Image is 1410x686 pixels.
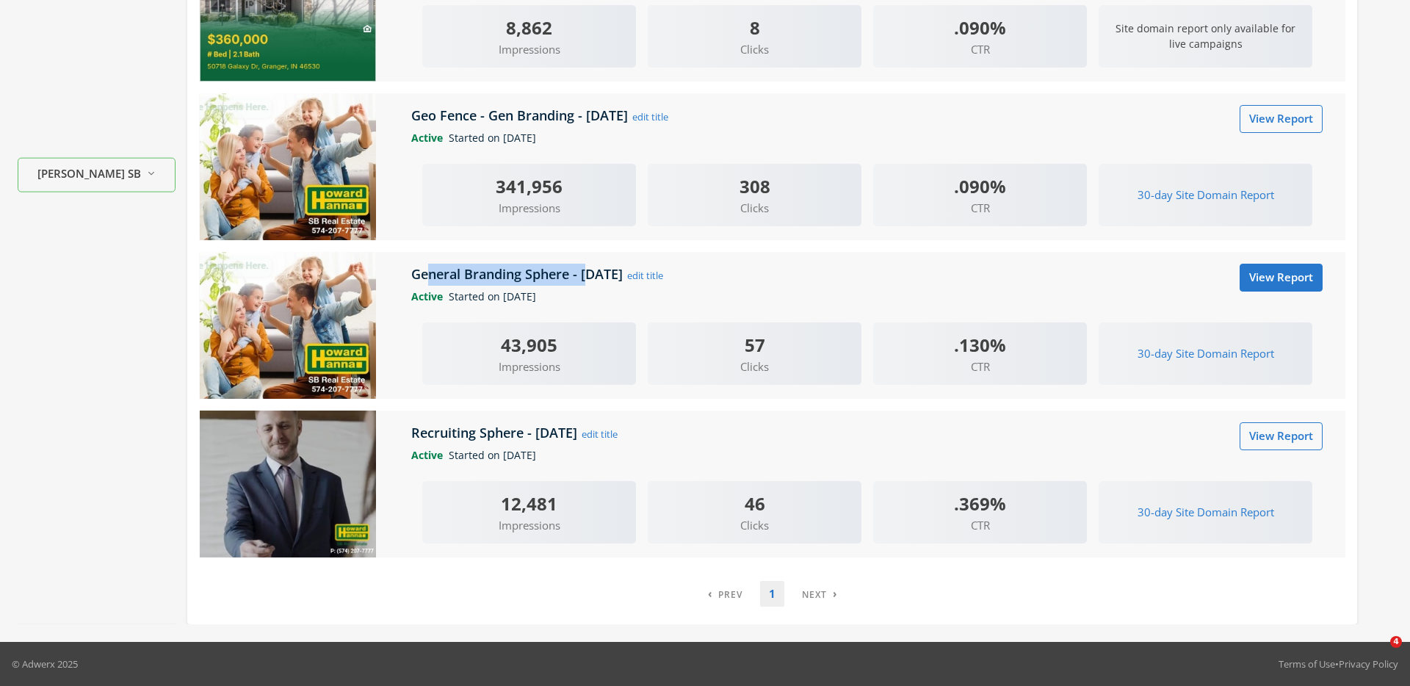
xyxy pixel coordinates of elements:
[411,448,449,462] span: Active
[200,93,376,240] img: Geo Fence - Gen Branding - 2025-02-28
[632,109,669,125] button: edit title
[648,517,861,534] span: Clicks
[873,517,1087,534] span: CTR
[760,581,784,607] a: 1
[873,41,1087,58] span: CTR
[648,200,861,217] span: Clicks
[411,424,581,441] h5: Recruiting Sphere - [DATE]
[411,106,632,124] h5: Geo Fence - Gen Branding - [DATE]
[400,447,1334,463] div: Started on [DATE]
[648,14,861,41] div: 8
[1279,657,1335,671] a: Terms of Use
[200,411,376,557] img: Recruiting Sphere - 2025-02-28
[411,289,449,303] span: Active
[626,267,664,284] button: edit title
[873,490,1087,517] div: .369%
[1240,422,1323,449] a: View Report
[422,173,636,200] div: 341,956
[1339,657,1398,671] a: Privacy Policy
[581,426,618,442] button: edit title
[422,41,636,58] span: Impressions
[422,14,636,41] div: 8,862
[422,200,636,217] span: Impressions
[422,358,636,375] span: Impressions
[422,490,636,517] div: 12,481
[1128,340,1284,367] button: 30-day Site Domain Report
[648,490,861,517] div: 46
[1099,13,1312,60] p: Site domain report only available for live campaigns
[873,358,1087,375] span: CTR
[1128,181,1284,209] button: 30-day Site Domain Report
[873,331,1087,358] div: .130%
[1279,657,1398,671] div: •
[422,517,636,534] span: Impressions
[422,331,636,358] div: 43,905
[37,165,141,182] span: [PERSON_NAME] SB
[1360,636,1395,671] iframe: Intercom live chat
[12,657,78,671] p: © Adwerx 2025
[18,158,176,192] button: [PERSON_NAME] SB
[1128,499,1284,526] button: 30-day Site Domain Report
[648,358,861,375] span: Clicks
[1390,636,1402,648] span: 4
[400,289,1334,305] div: Started on [DATE]
[699,581,846,607] nav: pagination
[648,173,861,200] div: 308
[873,173,1087,200] div: .090%
[411,131,449,145] span: Active
[411,265,626,283] h5: General Branding Sphere - [DATE]
[873,200,1087,217] span: CTR
[400,130,1334,146] div: Started on [DATE]
[1240,105,1323,132] a: View Report
[873,14,1087,41] div: .090%
[648,41,861,58] span: Clicks
[648,331,861,358] div: 57
[1240,264,1323,291] a: View Report
[200,252,376,399] img: General Branding Sphere - 2025-02-28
